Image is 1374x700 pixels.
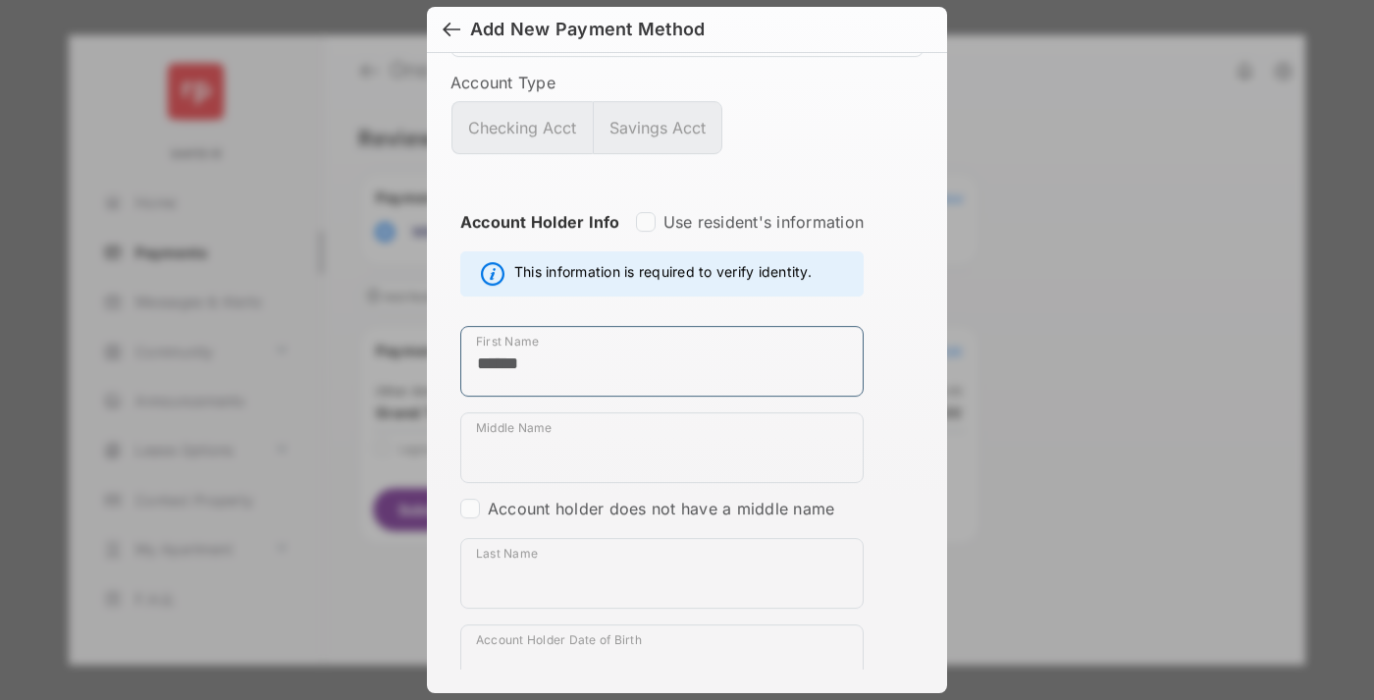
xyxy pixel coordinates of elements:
[514,262,812,286] span: This information is required to verify identity.
[663,212,864,232] label: Use resident's information
[470,19,705,40] div: Add New Payment Method
[460,212,620,267] strong: Account Holder Info
[451,101,593,154] button: Checking Acct
[593,101,722,154] button: Savings Acct
[488,499,834,518] label: Account holder does not have a middle name
[450,73,924,92] label: Account Type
